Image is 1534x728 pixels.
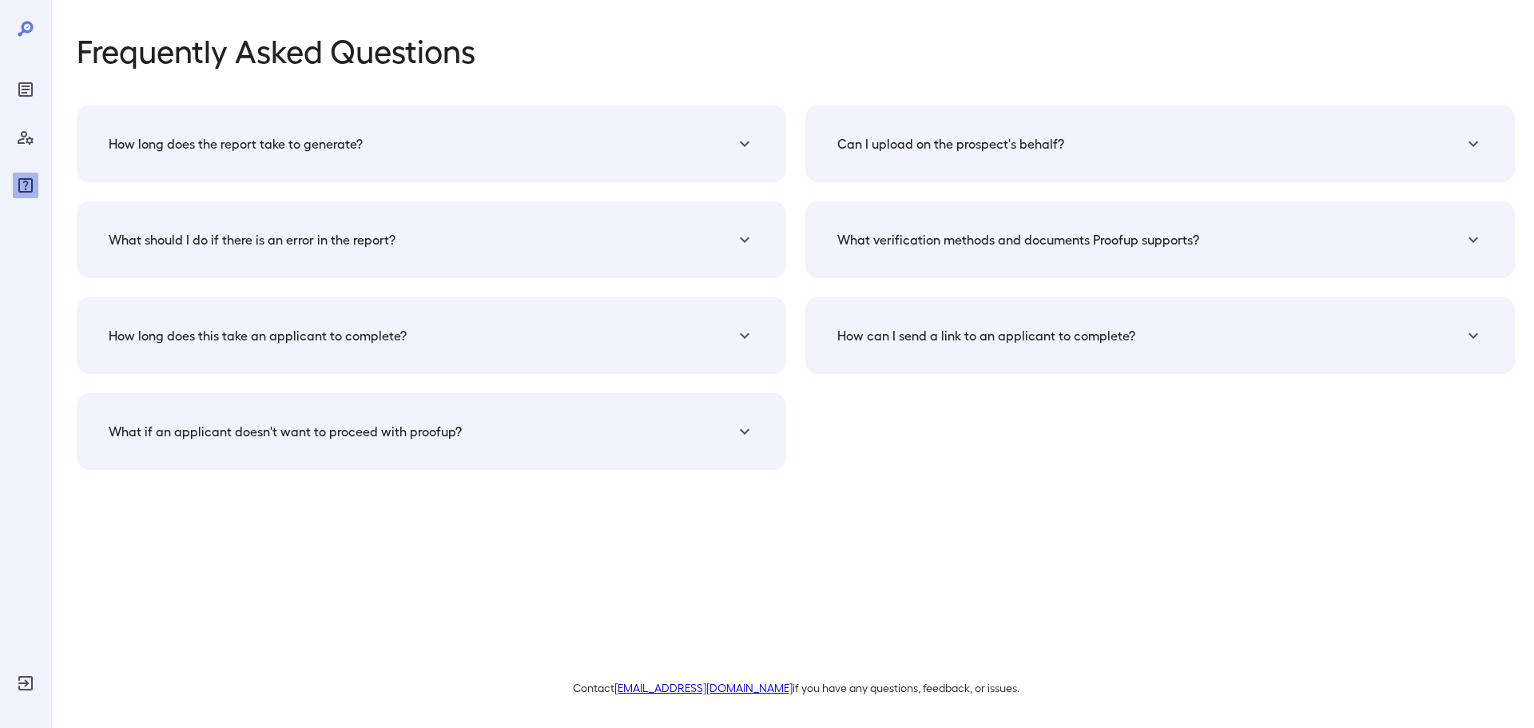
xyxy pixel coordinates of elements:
h5: What should I do if there is an error in the report? [109,230,395,249]
div: What verification methods and documents Proofup supports? [825,221,1496,259]
a: [EMAIL_ADDRESS][DOMAIN_NAME] [614,681,793,694]
h5: What if an applicant doesn't want to proceed with proofup? [109,422,462,441]
h5: How can I send a link to an applicant to complete? [837,326,1135,345]
div: How can I send a link to an applicant to complete? [825,316,1496,355]
div: How long does this take an applicant to complete? [96,316,767,355]
div: Can I upload on the prospect's behalf? [825,125,1496,163]
div: Manage Users [13,125,38,150]
div: How long does the report take to generate? [96,125,767,163]
p: Frequently Asked Questions [77,32,1515,67]
h5: How long does the report take to generate? [109,134,363,153]
div: What should I do if there is an error in the report? [96,221,767,259]
div: What if an applicant doesn't want to proceed with proofup? [96,412,767,451]
div: Reports [13,77,38,102]
div: FAQ [13,173,38,198]
p: Contact if you have any questions, feedback, or issues. [77,680,1515,696]
h5: How long does this take an applicant to complete? [109,326,407,345]
h5: Can I upload on the prospect's behalf? [837,134,1064,153]
div: Log Out [13,670,38,696]
h5: What verification methods and documents Proofup supports? [837,230,1199,249]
